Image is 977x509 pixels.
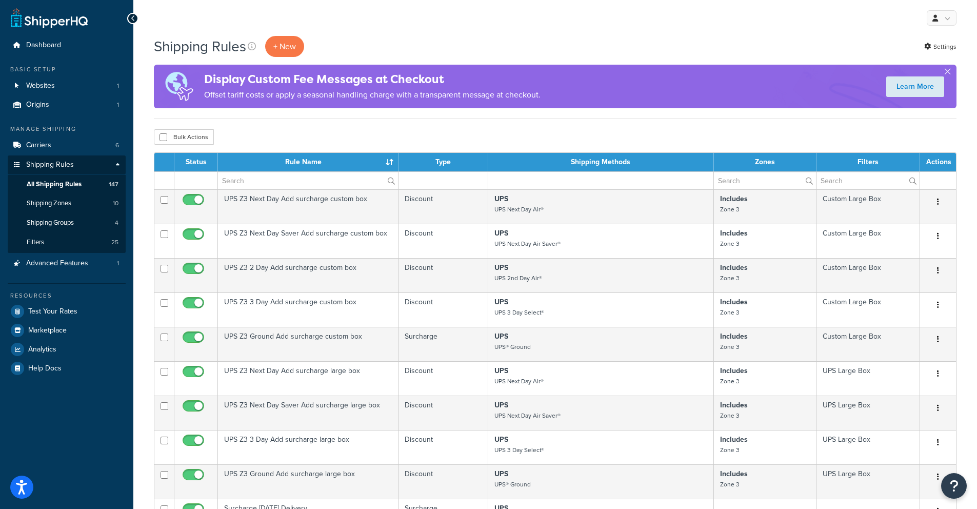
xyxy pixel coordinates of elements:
[26,259,88,268] span: Advanced Features
[720,331,748,342] strong: Includes
[11,8,88,28] a: ShipperHQ Home
[494,205,544,214] small: UPS Next Day Air®
[720,411,740,420] small: Zone 3
[218,258,398,292] td: UPS Z3 2 Day Add surcharge custom box
[816,327,920,361] td: Custom Large Box
[816,172,920,189] input: Search
[494,468,508,479] strong: UPS
[720,342,740,351] small: Zone 3
[494,445,544,455] small: UPS 3 Day Select®
[398,430,488,464] td: Discount
[27,238,44,247] span: Filters
[204,71,541,88] h4: Display Custom Fee Messages at Checkout
[218,396,398,430] td: UPS Z3 Next Day Saver Add surcharge large box
[816,258,920,292] td: Custom Large Box
[28,345,56,354] span: Analytics
[816,224,920,258] td: Custom Large Box
[816,464,920,499] td: UPS Large Box
[117,82,119,90] span: 1
[494,308,544,317] small: UPS 3 Day Select®
[816,396,920,430] td: UPS Large Box
[218,172,398,189] input: Search
[720,297,748,307] strong: Includes
[109,180,118,189] span: 147
[8,213,126,232] li: Shipping Groups
[8,254,126,273] a: Advanced Features 1
[8,233,126,252] li: Filters
[494,273,542,283] small: UPS 2nd Day Air®
[720,365,748,376] strong: Includes
[8,65,126,74] div: Basic Setup
[27,219,74,227] span: Shipping Groups
[398,464,488,499] td: Discount
[398,258,488,292] td: Discount
[28,326,67,335] span: Marketplace
[8,36,126,55] a: Dashboard
[720,273,740,283] small: Zone 3
[720,434,748,445] strong: Includes
[115,141,119,150] span: 6
[218,430,398,464] td: UPS Z3 3 Day Add surcharge large box
[494,365,508,376] strong: UPS
[27,199,71,208] span: Shipping Zones
[816,153,920,171] th: Filters
[714,172,816,189] input: Search
[8,136,126,155] li: Carriers
[494,342,531,351] small: UPS® Ground
[26,101,49,109] span: Origins
[720,468,748,479] strong: Includes
[26,161,74,169] span: Shipping Rules
[816,292,920,327] td: Custom Large Box
[8,302,126,321] li: Test Your Rates
[720,262,748,273] strong: Includes
[27,180,82,189] span: All Shipping Rules
[398,327,488,361] td: Surcharge
[494,239,561,248] small: UPS Next Day Air Saver®
[720,205,740,214] small: Zone 3
[8,95,126,114] a: Origins 1
[154,36,246,56] h1: Shipping Rules
[720,480,740,489] small: Zone 3
[111,238,118,247] span: 25
[720,400,748,410] strong: Includes
[174,153,218,171] th: Status
[265,36,304,57] p: + New
[941,473,967,499] button: Open Resource Center
[886,76,944,97] a: Learn More
[115,219,118,227] span: 4
[26,141,51,150] span: Carriers
[8,213,126,232] a: Shipping Groups 4
[8,76,126,95] li: Websites
[494,377,544,386] small: UPS Next Day Air®
[8,76,126,95] a: Websites 1
[117,101,119,109] span: 1
[494,193,508,204] strong: UPS
[8,291,126,300] div: Resources
[494,434,508,445] strong: UPS
[8,359,126,378] a: Help Docs
[154,129,214,145] button: Bulk Actions
[720,445,740,455] small: Zone 3
[924,40,956,54] a: Settings
[494,411,561,420] small: UPS Next Day Air Saver®
[494,400,508,410] strong: UPS
[8,175,126,194] a: All Shipping Rules 147
[8,155,126,253] li: Shipping Rules
[117,259,119,268] span: 1
[720,239,740,248] small: Zone 3
[218,153,398,171] th: Rule Name : activate to sort column ascending
[494,331,508,342] strong: UPS
[8,233,126,252] a: Filters 25
[720,308,740,317] small: Zone 3
[28,307,77,316] span: Test Your Rates
[398,292,488,327] td: Discount
[26,82,55,90] span: Websites
[8,95,126,114] li: Origins
[8,321,126,340] a: Marketplace
[816,361,920,396] td: UPS Large Box
[398,361,488,396] td: Discount
[154,65,204,108] img: duties-banner-06bc72dcb5fe05cb3f9472aba00be2ae8eb53ab6f0d8bb03d382ba314ac3c341.png
[218,361,398,396] td: UPS Z3 Next Day Add surcharge large box
[494,480,531,489] small: UPS® Ground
